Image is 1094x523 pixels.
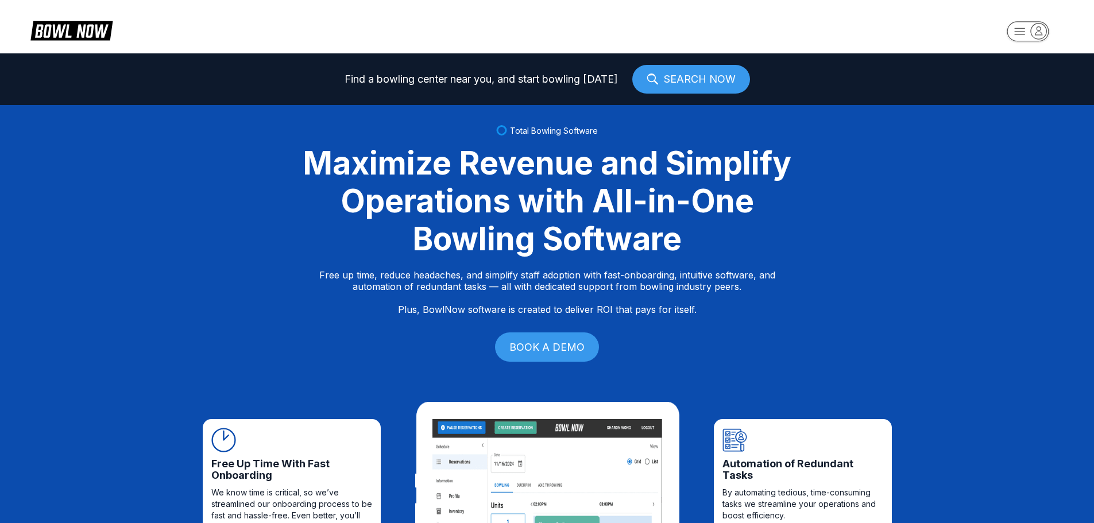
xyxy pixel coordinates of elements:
[345,73,618,85] span: Find a bowling center near you, and start bowling [DATE]
[319,269,775,315] p: Free up time, reduce headaches, and simplify staff adoption with fast-onboarding, intuitive softw...
[211,458,372,481] span: Free Up Time With Fast Onboarding
[722,458,883,481] span: Automation of Redundant Tasks
[722,487,883,521] span: By automating tedious, time-consuming tasks we streamline your operations and boost efficiency.
[510,126,598,135] span: Total Bowling Software
[495,332,599,362] a: BOOK A DEMO
[289,144,806,258] div: Maximize Revenue and Simplify Operations with All-in-One Bowling Software
[632,65,750,94] a: SEARCH NOW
